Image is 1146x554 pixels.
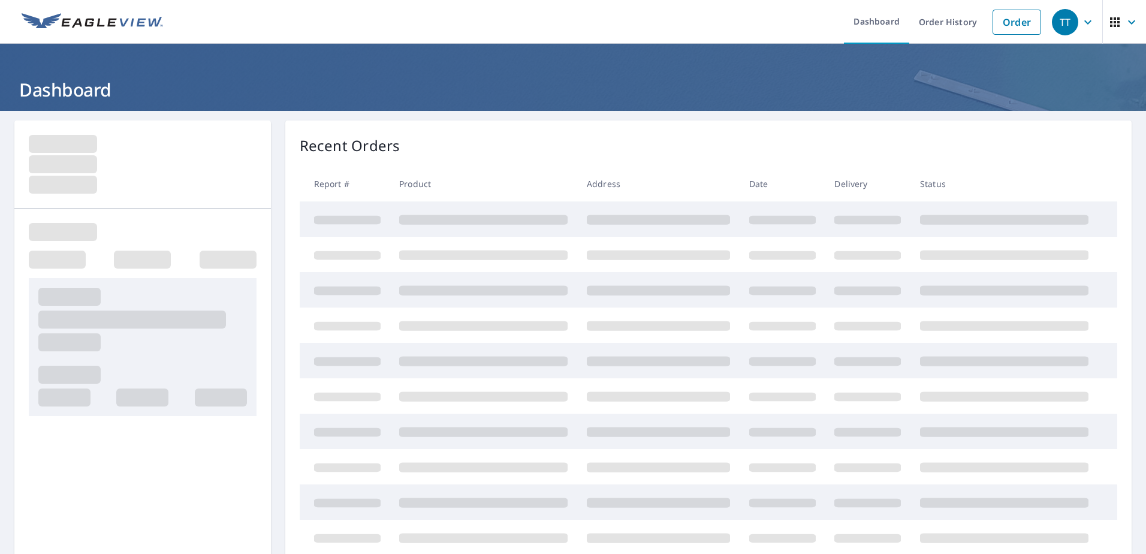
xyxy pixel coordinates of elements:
th: Date [740,166,825,201]
th: Delivery [825,166,910,201]
div: TT [1052,9,1078,35]
th: Address [577,166,740,201]
h1: Dashboard [14,77,1132,102]
img: EV Logo [22,13,163,31]
a: Order [993,10,1041,35]
th: Status [910,166,1098,201]
p: Recent Orders [300,135,400,156]
th: Report # [300,166,390,201]
th: Product [390,166,577,201]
